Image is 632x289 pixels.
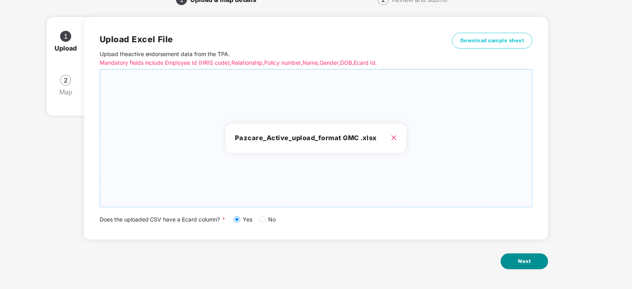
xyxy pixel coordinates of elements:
[64,33,68,39] span: 1
[460,37,524,45] span: Download sample sheet
[100,215,533,224] div: Does the uploaded CSV have a Ecard column?
[100,50,424,67] p: Upload the active endorsement data from the TPA .
[240,215,256,224] span: Yes
[391,135,397,141] span: close
[100,33,424,46] h2: Upload Excel File
[501,253,548,269] button: Next
[100,58,424,67] p: Mandatory fields include Employee Id (HRIS code), Relationship, Policy number, Name, Gender, DOB,...
[265,215,279,224] span: No
[452,33,533,49] button: Download sample sheet
[64,77,68,83] span: 2
[100,69,532,207] span: Pazcare_Active_upload_format GMC .xlsx close
[59,86,79,98] div: Map
[518,257,531,265] span: Next
[55,42,83,54] div: Upload
[235,133,397,143] h3: Pazcare_Active_upload_format GMC .xlsx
